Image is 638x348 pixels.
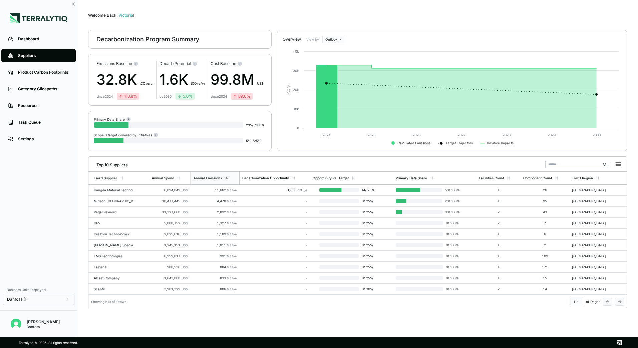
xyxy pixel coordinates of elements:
div: Regal Rexnord [94,210,136,214]
text: 20k [293,88,299,92]
div: - [242,199,307,203]
div: 4,470 [193,199,237,203]
div: - [242,221,307,225]
div: EMS Technologies [94,254,136,258]
span: 0 / 100 % [443,221,460,225]
div: 32.8K [96,69,154,90]
div: 1,189 [193,232,237,236]
span: US$ [182,287,188,291]
span: 0 / 25 % [359,221,377,225]
text: 2030 [593,133,601,137]
div: 5,088,752 [152,221,188,225]
div: since 2024 [96,94,113,98]
div: - [242,287,307,291]
div: 1 [479,265,518,269]
span: 0 / 30 % [359,287,377,291]
sub: 2 [197,83,199,86]
div: - [242,265,307,269]
div: Scanfil [94,287,136,291]
span: Danfoss (1) [7,297,28,302]
div: Top 10 Suppliers [91,160,127,168]
div: [GEOGRAPHIC_DATA] [572,221,615,225]
span: tCO e [298,188,307,192]
sub: 2 [233,234,235,237]
div: 171 [523,265,567,269]
div: - [242,210,307,214]
div: [GEOGRAPHIC_DATA] [572,243,615,247]
span: US$ [182,276,188,280]
div: 1.6K [159,69,205,90]
div: 11,662 [193,188,237,192]
sub: 2 [233,267,235,270]
div: Dashboard [18,36,69,42]
span: 5 % [246,139,251,143]
text: 2028 [503,133,511,137]
text: 30k [293,69,299,73]
sub: 2 [233,289,235,292]
div: 6,894,049 [152,188,188,192]
div: 113.8 % [119,94,137,99]
div: 2,892 [193,210,237,214]
span: tCO e [227,276,237,280]
div: [GEOGRAPHIC_DATA] [572,276,615,280]
div: 10,477,445 [152,199,188,203]
span: tCO e [227,254,237,258]
text: Initiative Impacts [487,141,514,145]
div: Primary Data Share [396,176,427,180]
div: 15 [523,276,567,280]
div: 14 [523,287,567,291]
text: 0 [297,126,299,130]
span: 0 / 25 % [359,254,377,258]
div: 6 [523,232,567,236]
span: US$ [182,243,188,247]
div: Resources [18,103,69,108]
sub: 2 [233,223,235,226]
div: Decarbonization Program Summary [96,35,199,43]
div: Tier 1 Region [572,176,593,180]
div: Overview [283,37,301,42]
div: Decarb Potential [159,61,205,66]
span: tCO e [227,243,237,247]
div: 89.0 % [233,94,251,99]
div: Creation Technologies [94,232,136,236]
div: [GEOGRAPHIC_DATA] [572,210,615,214]
div: [GEOGRAPHIC_DATA] [572,254,615,258]
text: 2024 [322,133,331,137]
sub: 2 [233,190,235,193]
sub: 2 [233,256,235,259]
div: Task Queue [18,120,69,125]
span: ! [133,13,134,18]
span: 0 / 25 % [359,276,377,280]
span: 0 / 25 % [359,210,377,214]
div: Facilities Count [479,176,504,180]
span: US$ [257,81,263,85]
div: Nutech [GEOGRAPHIC_DATA] [94,199,136,203]
span: US$ [182,188,188,192]
span: 0 / 25 % [359,232,377,236]
div: Tier 1 Supplier [94,176,117,180]
div: 2 [479,287,518,291]
span: US$ [182,199,188,203]
div: [GEOGRAPHIC_DATA] [572,265,615,269]
text: 2027 [457,133,465,137]
div: 1,643,068 [152,276,188,280]
div: 806 [193,287,237,291]
sub: 2 [233,201,235,204]
div: Business Units Displayed [3,286,74,294]
div: Decarbonization Opportunity [242,176,289,180]
div: Suppliers [18,53,69,58]
div: Annual Emissions [194,176,222,180]
span: tCO e [227,188,237,192]
text: 2025 [367,133,375,137]
div: 1 [479,199,518,203]
text: 10k [294,107,299,111]
div: 7 [523,221,567,225]
sub: 2 [145,83,147,86]
span: 0 / 100 % [443,287,460,291]
span: 0 / 25 % [359,243,377,247]
div: 1 [479,243,518,247]
sub: 2 [233,212,235,215]
span: tCO e [227,265,237,269]
span: 0 / 100 % [443,243,460,247]
div: 2 [479,221,518,225]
